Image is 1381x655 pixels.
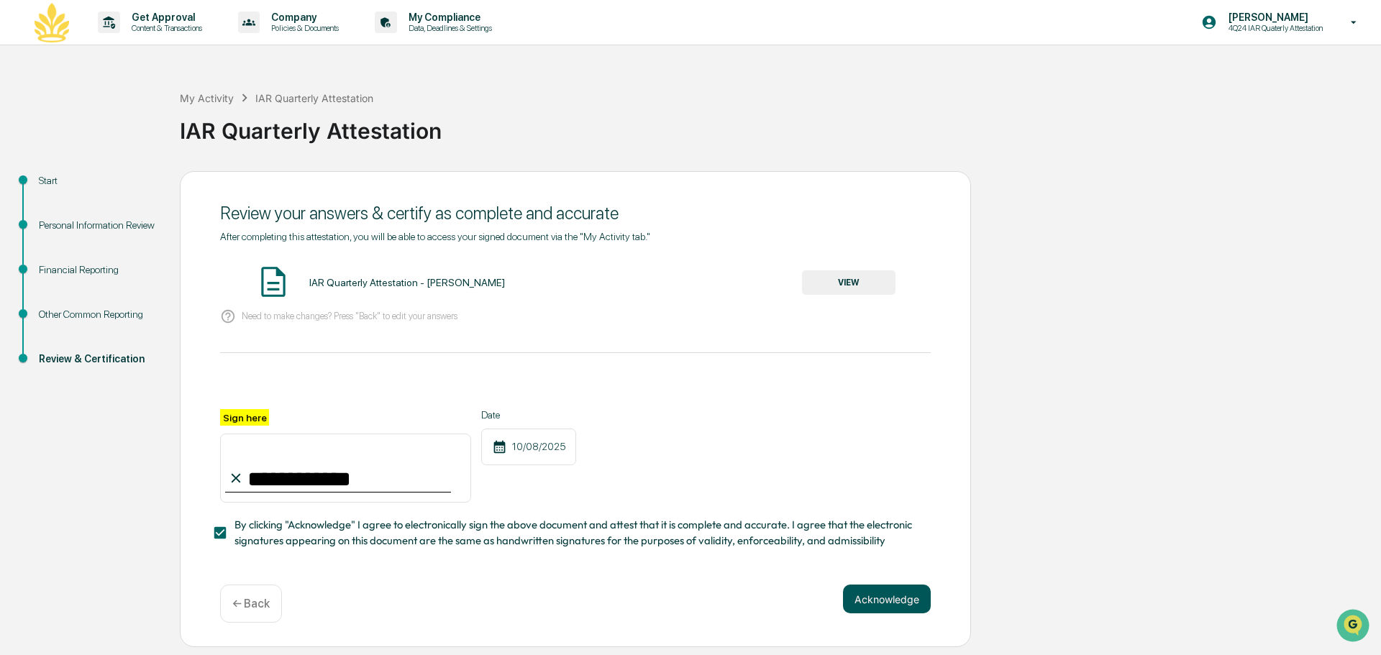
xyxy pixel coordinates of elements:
span: Preclearance [29,181,93,196]
p: [PERSON_NAME] [1217,12,1330,23]
div: Review & Certification [39,352,157,367]
div: My Activity [180,92,234,104]
span: After completing this attestation, you will be able to access your signed document via the "My Ac... [220,231,650,242]
a: 🔎Data Lookup [9,203,96,229]
p: Data, Deadlines & Settings [397,23,499,33]
div: Personal Information Review [39,218,157,233]
div: 🖐️ [14,183,26,194]
label: Sign here [220,409,269,426]
a: 🖐️Preclearance [9,175,99,201]
p: Content & Transactions [120,23,209,33]
div: Review your answers & certify as complete and accurate [220,203,931,224]
img: logo [35,3,69,42]
span: By clicking "Acknowledge" I agree to electronically sign the above document and attest that it is... [234,517,919,549]
div: IAR Quarterly Attestation - [PERSON_NAME] [309,277,505,288]
div: 🗄️ [104,183,116,194]
a: 🗄️Attestations [99,175,184,201]
div: 10/08/2025 [481,429,576,465]
div: Financial Reporting [39,262,157,278]
iframe: Open customer support [1335,608,1374,646]
button: VIEW [802,270,895,295]
p: 4Q24 IAR Quaterly Attestation [1217,23,1330,33]
p: How can we help? [14,30,262,53]
label: Date [481,409,576,421]
button: Start new chat [245,114,262,132]
button: Acknowledge [843,585,931,613]
p: Company [260,12,346,23]
div: We're available if you need us! [49,124,182,136]
div: Start new chat [49,110,236,124]
p: My Compliance [397,12,499,23]
div: Other Common Reporting [39,307,157,322]
a: Powered byPylon [101,243,174,255]
p: Policies & Documents [260,23,346,33]
p: Need to make changes? Press "Back" to edit your answers [242,311,457,321]
span: Pylon [143,244,174,255]
div: 🔎 [14,210,26,221]
p: ← Back [232,597,270,610]
div: IAR Quarterly Attestation [255,92,373,104]
p: Get Approval [120,12,209,23]
div: IAR Quarterly Attestation [180,106,1374,144]
div: Start [39,173,157,188]
img: Document Icon [255,264,291,300]
img: 1746055101610-c473b297-6a78-478c-a979-82029cc54cd1 [14,110,40,136]
span: Data Lookup [29,209,91,223]
span: Attestations [119,181,178,196]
